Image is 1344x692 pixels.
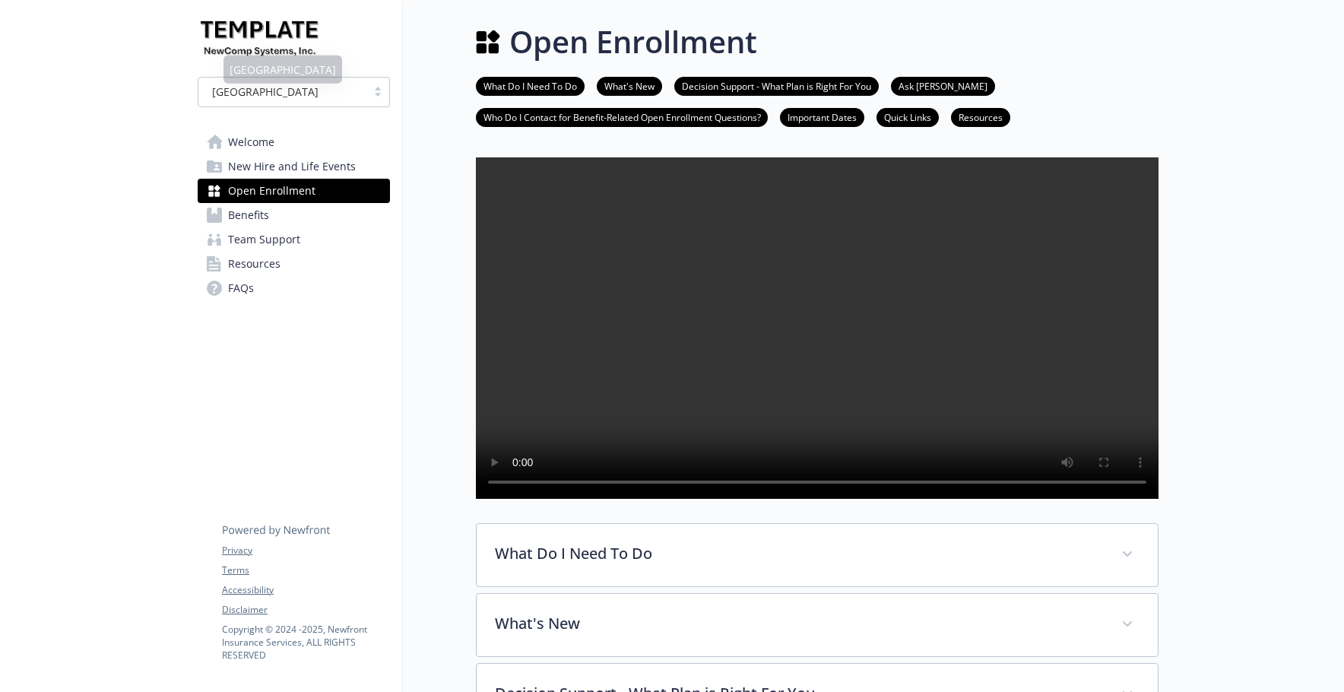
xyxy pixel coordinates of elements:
a: Who Do I Contact for Benefit-Related Open Enrollment Questions? [476,110,768,124]
span: Benefits [228,203,269,227]
a: What's New [597,78,662,93]
a: Welcome [198,130,390,154]
span: New Hire and Life Events [228,154,356,179]
span: Open Enrollment [228,179,315,203]
a: Resources [951,110,1010,124]
p: What Do I Need To Do [495,542,1103,565]
span: FAQs [228,276,254,300]
a: Resources [198,252,390,276]
p: What's New [495,612,1103,635]
a: Privacy [222,544,389,557]
a: New Hire and Life Events [198,154,390,179]
a: Important Dates [780,110,864,124]
div: What's New [477,594,1158,656]
span: [GEOGRAPHIC_DATA] [206,84,359,100]
a: Benefits [198,203,390,227]
a: Ask [PERSON_NAME] [891,78,995,93]
div: What Do I Need To Do [477,524,1158,586]
h1: Open Enrollment [509,19,757,65]
a: Terms [222,563,389,577]
span: Resources [228,252,281,276]
span: Welcome [228,130,274,154]
a: Open Enrollment [198,179,390,203]
span: Team Support [228,227,300,252]
a: Disclaimer [222,603,389,617]
a: Decision Support - What Plan is Right For You [674,78,879,93]
a: Quick Links [876,110,939,124]
p: Copyright © 2024 - 2025 , Newfront Insurance Services, ALL RIGHTS RESERVED [222,623,389,662]
a: FAQs [198,276,390,300]
a: Accessibility [222,583,389,597]
span: [GEOGRAPHIC_DATA] [212,84,319,100]
a: What Do I Need To Do [476,78,585,93]
a: Team Support [198,227,390,252]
